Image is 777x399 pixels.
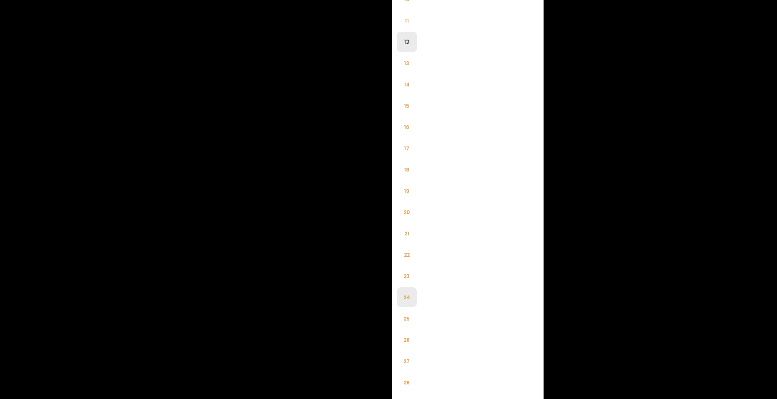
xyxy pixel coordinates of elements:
[397,181,417,201] li: 19
[397,308,417,328] li: 25
[397,372,417,392] li: 28
[397,96,417,116] li: 15
[397,223,417,243] li: 21
[397,32,417,52] li: 12
[397,266,417,286] li: 23
[397,138,417,158] li: 17
[397,74,417,94] li: 14
[397,117,417,137] li: 16
[397,245,417,265] li: 22
[397,351,417,371] li: 27
[397,202,417,222] li: 20
[397,53,417,73] li: 13
[397,330,417,350] li: 26
[397,159,417,179] li: 18
[397,10,417,30] li: 11
[397,287,417,307] li: 24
